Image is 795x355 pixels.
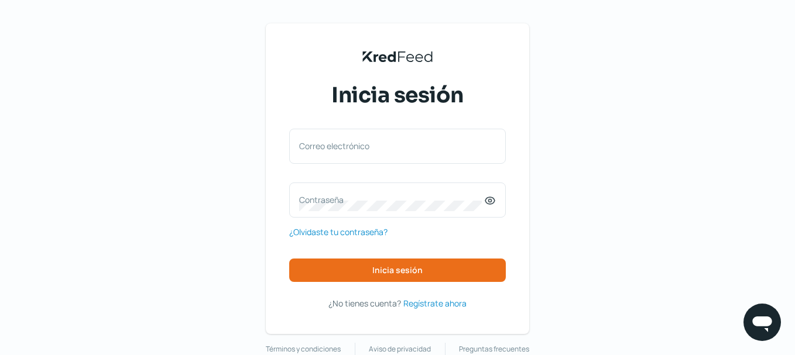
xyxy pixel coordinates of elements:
span: Inicia sesión [372,266,423,274]
span: Inicia sesión [331,81,464,110]
label: Contraseña [299,194,484,205]
label: Correo electrónico [299,140,484,151]
button: Inicia sesión [289,259,506,282]
span: ¿No tienes cuenta? [328,298,401,309]
img: chatIcon [751,311,774,334]
a: ¿Olvidaste tu contraseña? [289,225,388,239]
a: Regístrate ahora [403,296,467,311]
